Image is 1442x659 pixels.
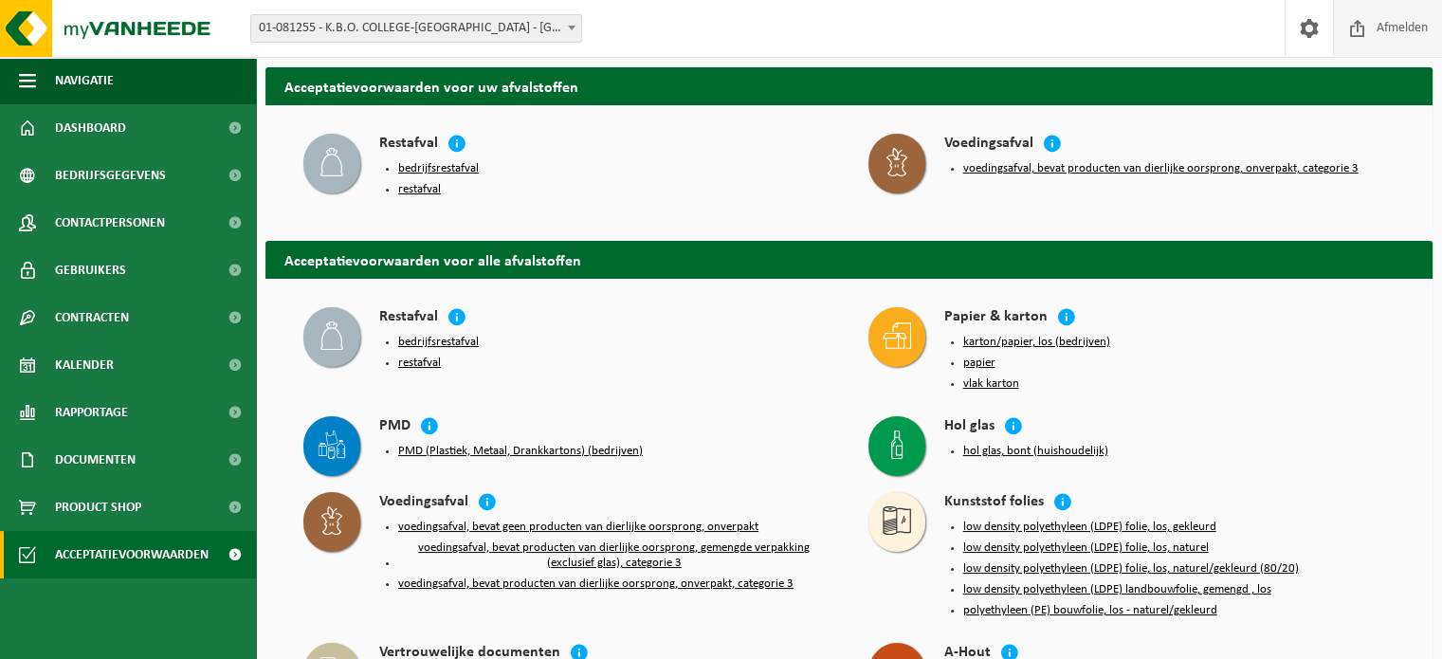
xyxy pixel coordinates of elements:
[398,444,643,459] button: PMD (Plastiek, Metaal, Drankkartons) (bedrijven)
[55,436,136,484] span: Documenten
[398,540,831,571] button: voedingsafval, bevat producten van dierlijke oorsprong, gemengde verpakking (exclusief glas), cat...
[944,307,1048,329] h4: Papier & karton
[963,603,1217,618] button: polyethyleen (PE) bouwfolie, los - naturel/gekleurd
[55,247,126,294] span: Gebruikers
[55,389,128,436] span: Rapportage
[379,307,438,329] h4: Restafval
[251,15,581,42] span: 01-081255 - K.B.O. COLLEGE-SLEUTELBOS - OUDENAARDE
[379,134,438,156] h4: Restafval
[265,67,1433,104] h2: Acceptatievoorwaarden voor uw afvalstoffen
[379,416,411,438] h4: PMD
[944,492,1044,514] h4: Kunststof folies
[55,57,114,104] span: Navigatie
[963,335,1110,350] button: karton/papier, los (bedrijven)
[250,14,582,43] span: 01-081255 - K.B.O. COLLEGE-SLEUTELBOS - OUDENAARDE
[963,161,1359,176] button: voedingsafval, bevat producten van dierlijke oorsprong, onverpakt, categorie 3
[55,531,209,578] span: Acceptatievoorwaarden
[398,577,794,592] button: voedingsafval, bevat producten van dierlijke oorsprong, onverpakt, categorie 3
[963,444,1108,459] button: hol glas, bont (huishoudelijk)
[379,492,468,514] h4: Voedingsafval
[398,182,441,197] button: restafval
[944,134,1033,156] h4: Voedingsafval
[963,540,1209,556] button: low density polyethyleen (LDPE) folie, los, naturel
[55,341,114,389] span: Kalender
[55,152,166,199] span: Bedrijfsgegevens
[55,104,126,152] span: Dashboard
[963,520,1216,535] button: low density polyethyleen (LDPE) folie, los, gekleurd
[398,161,479,176] button: bedrijfsrestafval
[55,294,129,341] span: Contracten
[398,520,758,535] button: voedingsafval, bevat geen producten van dierlijke oorsprong, onverpakt
[944,416,995,438] h4: Hol glas
[963,376,1019,392] button: vlak karton
[963,356,995,371] button: papier
[963,582,1271,597] button: low density polyethyleen (LDPE) landbouwfolie, gemengd , los
[963,561,1299,577] button: low density polyethyleen (LDPE) folie, los, naturel/gekleurd (80/20)
[265,241,1433,278] h2: Acceptatievoorwaarden voor alle afvalstoffen
[55,484,141,531] span: Product Shop
[55,199,165,247] span: Contactpersonen
[398,335,479,350] button: bedrijfsrestafval
[398,356,441,371] button: restafval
